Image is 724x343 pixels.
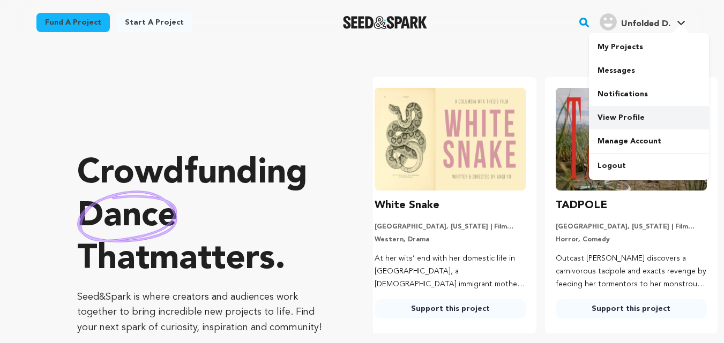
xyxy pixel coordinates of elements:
[343,16,427,29] a: Seed&Spark Homepage
[116,13,192,32] a: Start a project
[77,190,177,242] img: hand sketched image
[556,223,707,231] p: [GEOGRAPHIC_DATA], [US_STATE] | Film Short
[589,59,709,82] a: Messages
[77,153,330,281] p: Crowdfunding that .
[150,242,275,277] span: matters
[556,197,607,214] h3: TADPOLE
[600,13,670,31] div: Unfolded D.'s Profile
[375,253,526,291] p: At her wits’ end with her domestic life in [GEOGRAPHIC_DATA], a [DEMOGRAPHIC_DATA] immigrant moth...
[621,20,670,28] span: Unfolded D.
[375,299,526,318] a: Support this project
[375,88,526,190] img: White Snake image
[598,11,688,34] span: Unfolded D.'s Profile
[375,235,526,244] p: Western, Drama
[556,235,707,244] p: Horror, Comedy
[589,35,709,59] a: My Projects
[589,106,709,129] a: View Profile
[556,88,707,190] img: TADPOLE image
[77,289,330,336] p: Seed&Spark is where creators and audiences work together to bring incredible new projects to life...
[343,16,427,29] img: Seed&Spark Logo Dark Mode
[589,82,709,106] a: Notifications
[600,13,617,31] img: user.png
[556,253,707,291] p: Outcast [PERSON_NAME] discovers a carnivorous tadpole and exacts revenge by feeding her tormentor...
[598,11,688,31] a: Unfolded D.'s Profile
[556,299,707,318] a: Support this project
[375,197,439,214] h3: White Snake
[589,129,709,153] a: Manage Account
[36,13,110,32] a: Fund a project
[375,223,526,231] p: [GEOGRAPHIC_DATA], [US_STATE] | Film Short
[589,154,709,178] a: Logout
